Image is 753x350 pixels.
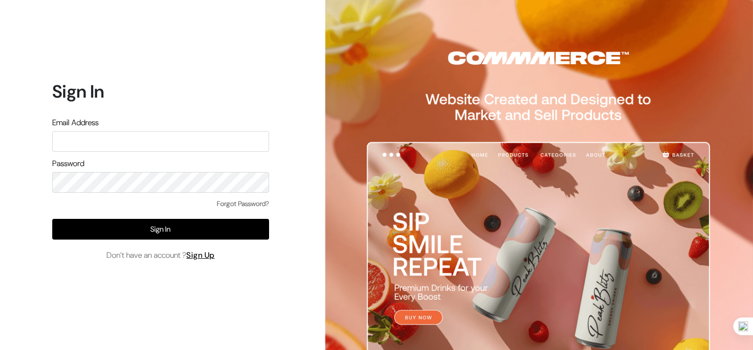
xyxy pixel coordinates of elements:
[52,158,84,170] label: Password
[217,199,269,209] a: Forgot Password?
[106,249,215,261] span: Don’t have an account ?
[52,117,99,129] label: Email Address
[186,250,215,260] a: Sign Up
[52,81,269,102] h1: Sign In
[52,219,269,240] button: Sign In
